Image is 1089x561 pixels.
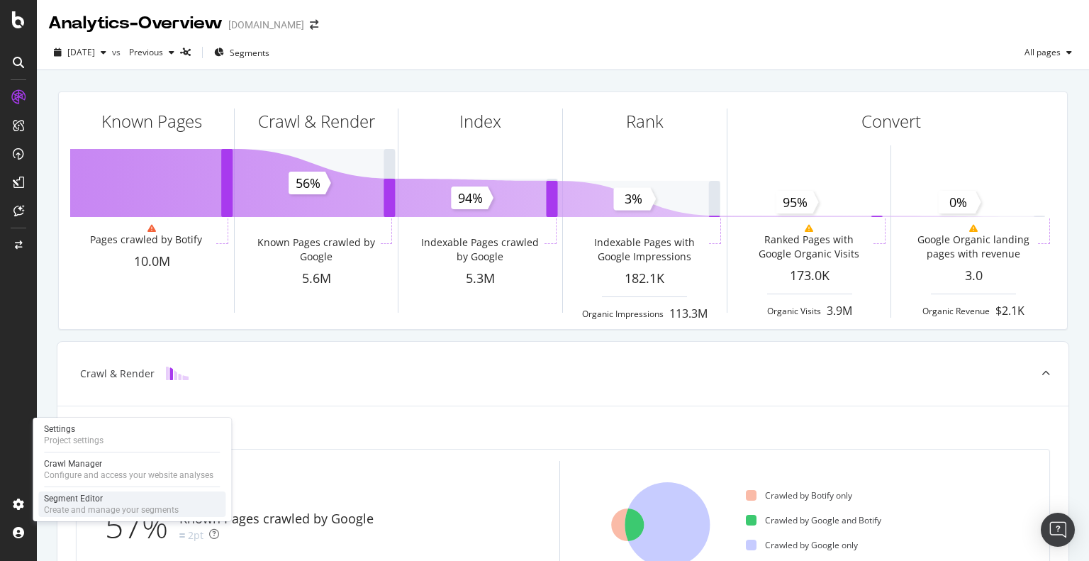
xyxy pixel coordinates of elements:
[669,306,708,322] div: 113.3M
[67,46,95,58] span: 2025 Aug. 24th
[90,233,202,247] div: Pages crawled by Botify
[38,491,225,517] a: Segment EditorCreate and manage your segments
[112,46,123,58] span: vs
[235,270,398,288] div: 5.6M
[255,235,378,264] div: Known Pages crawled by Google
[583,235,706,264] div: Indexable Pages with Google Impressions
[228,18,304,32] div: [DOMAIN_NAME]
[48,11,223,35] div: Analytics - Overview
[459,109,501,133] div: Index
[179,533,185,538] img: Equal
[188,528,203,543] div: 2pt
[70,252,234,271] div: 10.0M
[1019,41,1078,64] button: All pages
[44,493,179,504] div: Segment Editor
[746,539,858,551] div: Crawled by Google only
[44,458,213,470] div: Crawl Manager
[80,367,155,381] div: Crawl & Render
[44,470,213,481] div: Configure and access your website analyses
[310,20,318,30] div: arrow-right-arrow-left
[1041,513,1075,547] div: Open Intercom Messenger
[48,41,112,64] button: [DATE]
[179,510,374,528] div: Known Pages crawled by Google
[38,422,225,448] a: SettingsProject settings
[626,109,664,133] div: Rank
[123,46,163,58] span: Previous
[44,435,104,446] div: Project settings
[101,109,202,133] div: Known Pages
[398,270,562,288] div: 5.3M
[166,367,189,380] img: block-icon
[563,270,727,288] div: 182.1K
[208,41,275,64] button: Segments
[582,308,664,320] div: Organic Impressions
[230,47,269,59] span: Segments
[1019,46,1061,58] span: All pages
[38,457,225,482] a: Crawl ManagerConfigure and access your website analyses
[44,423,104,435] div: Settings
[44,504,179,516] div: Create and manage your segments
[123,41,180,64] button: Previous
[746,514,881,526] div: Crawled by Google and Botify
[105,503,179,550] div: 57%
[258,109,375,133] div: Crawl & Render
[746,489,852,501] div: Crawled by Botify only
[418,235,542,264] div: Indexable Pages crawled by Google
